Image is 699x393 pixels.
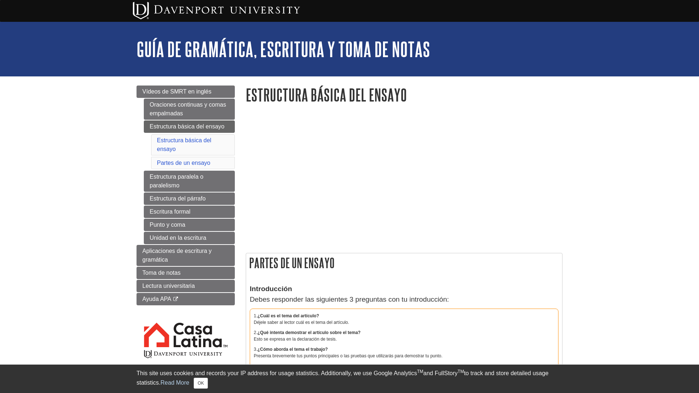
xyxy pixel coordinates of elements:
span: Aplicaciones de escritura y gramática [142,248,212,263]
span: Vídeos de SMRT en inglés [142,88,212,95]
a: Estructura paralela o paralelismo [144,171,235,192]
a: Oraciones continuas y comas empalmadas [144,99,235,120]
div: This site uses cookies and records your IP address for usage statistics. Additionally, we use Goo... [137,369,562,389]
h2: Partes de un ensayo [246,253,562,273]
a: Lectura universitaria [137,280,235,292]
a: Aplicaciones de escritura y gramática [137,245,235,266]
i: This link opens in a new window [173,297,179,302]
strong: ¿Cómo aborda el tema el trabajo? [257,347,328,352]
sup: TM [417,369,423,374]
a: Guía de gramática, escritura y toma de notas [137,38,430,60]
a: Read More [161,380,189,386]
div: Guide Page Menu [137,86,235,372]
span: Toma de notas [142,270,181,276]
span: Ayuda APA [142,296,171,302]
a: Toma de notas [137,267,235,279]
a: Ayuda APA [137,293,235,305]
a: Estructura del párrafo [144,192,235,205]
h1: Estructura básica del ensayo [246,86,562,104]
a: Escritura formal [144,206,235,218]
sup: TM [458,369,464,374]
button: Close [194,378,208,389]
p: 2. Esto se expresa en la declaración de tesis. [254,329,554,342]
img: Davenport University [133,2,300,19]
p: 1. Déjele saber al lector cuál es el tema del artículo. [254,313,554,326]
strong: Introducción [250,285,292,293]
span: Lectura universitaria [142,283,195,289]
a: Partes de un ensayo [157,160,210,166]
p: 3. Presenta brevemente tus puntos principales o las pruebas que utilizarás para demostrar tu punto. [254,346,554,359]
a: Estructura básica del ensayo [144,120,235,133]
p: Debes responder las siguientes 3 preguntas con tu introducción: [250,284,558,305]
a: Estructura básica del ensayo [157,137,211,152]
a: Punto y coma [144,219,235,231]
strong: ¿Qué intenta demostrar el artículo sobre el tema? [257,330,360,335]
a: Vídeos de SMRT en inglés [137,86,235,98]
strong: ¿Cuál es el tema del artículo? [257,313,319,318]
a: Unidad en la escritura [144,232,235,244]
